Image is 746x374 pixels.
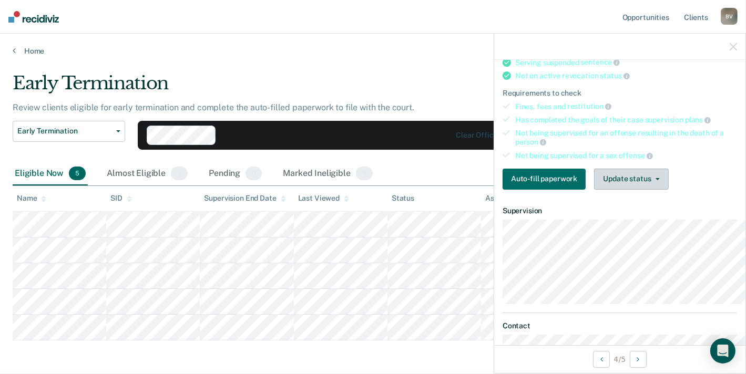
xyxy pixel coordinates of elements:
span: Early Termination [17,127,112,136]
div: Early Termination [13,72,572,102]
span: 5 [69,167,86,180]
dt: Contact [503,321,737,330]
div: Status [392,194,414,203]
button: Update status [594,169,668,190]
span: person [515,138,546,146]
div: B V [721,8,738,25]
div: Serving suspended [515,58,737,67]
img: Recidiviz [8,11,59,23]
button: Previous Opportunity [593,351,610,368]
a: Navigate to form link [503,169,590,190]
span: 3 [171,167,188,180]
span: restitution [567,102,611,110]
div: Not on active revocation [515,71,737,80]
span: 4 [356,167,373,180]
button: Next Opportunity [630,351,647,368]
div: Not being supervised for an offense resulting in the death of a [515,129,737,147]
div: Clear officers [456,131,504,140]
div: SID [110,194,132,203]
dt: Supervision [503,206,737,215]
div: Has completed the goals of their case supervision [515,115,737,124]
button: Auto-fill paperwork [503,169,586,190]
div: Requirements to check [503,89,737,98]
span: offense [619,151,653,160]
div: Fines, fees and [515,102,737,111]
div: Almost Eligible [105,162,190,185]
div: Open Intercom Messenger [710,338,735,363]
div: Supervision End Date [204,194,285,203]
div: Eligible Now [13,162,88,185]
span: status [600,71,630,80]
p: Review clients eligible for early termination and complete the auto-filled paperwork to file with... [13,102,414,112]
span: sentence [581,58,620,66]
div: 4 / 5 [494,345,745,373]
span: plans [685,116,711,124]
a: Home [13,46,733,56]
span: 0 [246,167,262,180]
div: Name [17,194,46,203]
div: Not being supervised for a sex [515,151,737,160]
div: Marked Ineligible [281,162,375,185]
div: Assigned to [485,194,535,203]
div: Pending [207,162,264,185]
div: Last Viewed [298,194,349,203]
